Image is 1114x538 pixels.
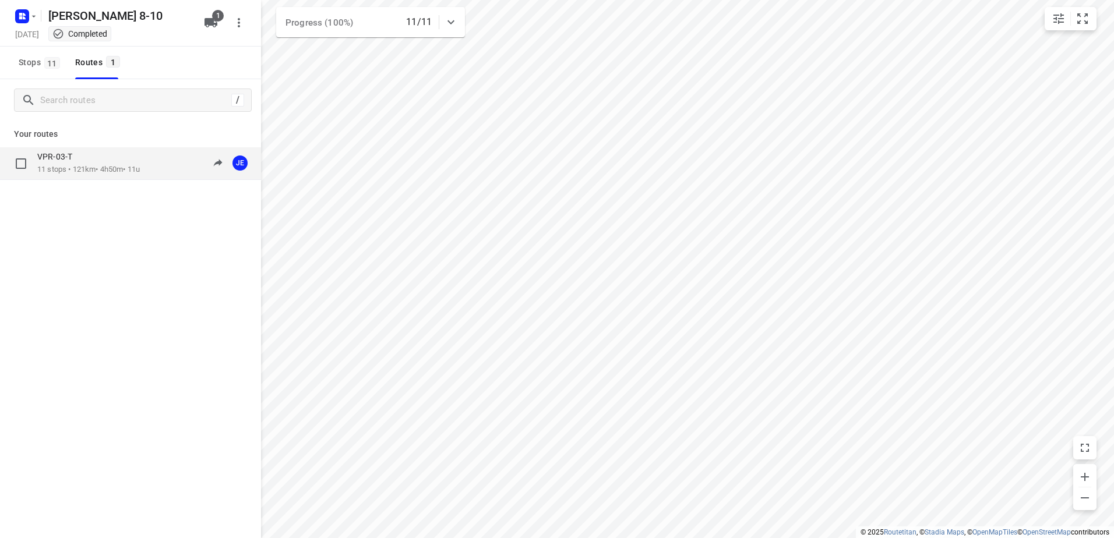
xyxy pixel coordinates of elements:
button: 1 [199,11,223,34]
span: Stops [19,55,64,70]
div: / [231,94,244,107]
span: 11 [44,57,60,69]
button: Fit zoom [1071,7,1094,30]
div: Routes [75,55,124,70]
p: Your routes [14,128,247,140]
div: Progress (100%)11/11 [276,7,465,37]
button: Map settings [1047,7,1070,30]
a: OpenMapTiles [972,528,1017,536]
a: Stadia Maps [925,528,964,536]
span: Progress (100%) [285,17,353,28]
span: Select [9,152,33,175]
p: VPR-03-T [37,151,79,162]
span: 1 [106,56,120,68]
a: Routetitan [884,528,916,536]
a: OpenStreetMap [1023,528,1071,536]
input: Search routes [40,91,231,109]
p: 11 stops • 121km • 4h50m • 11u [37,164,140,175]
button: More [227,11,251,34]
div: This project completed. You cannot make any changes to it. [52,28,107,40]
div: small contained button group [1045,7,1097,30]
p: 11/11 [406,15,432,29]
span: 1 [212,10,224,22]
li: © 2025 , © , © © contributors [861,528,1109,536]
